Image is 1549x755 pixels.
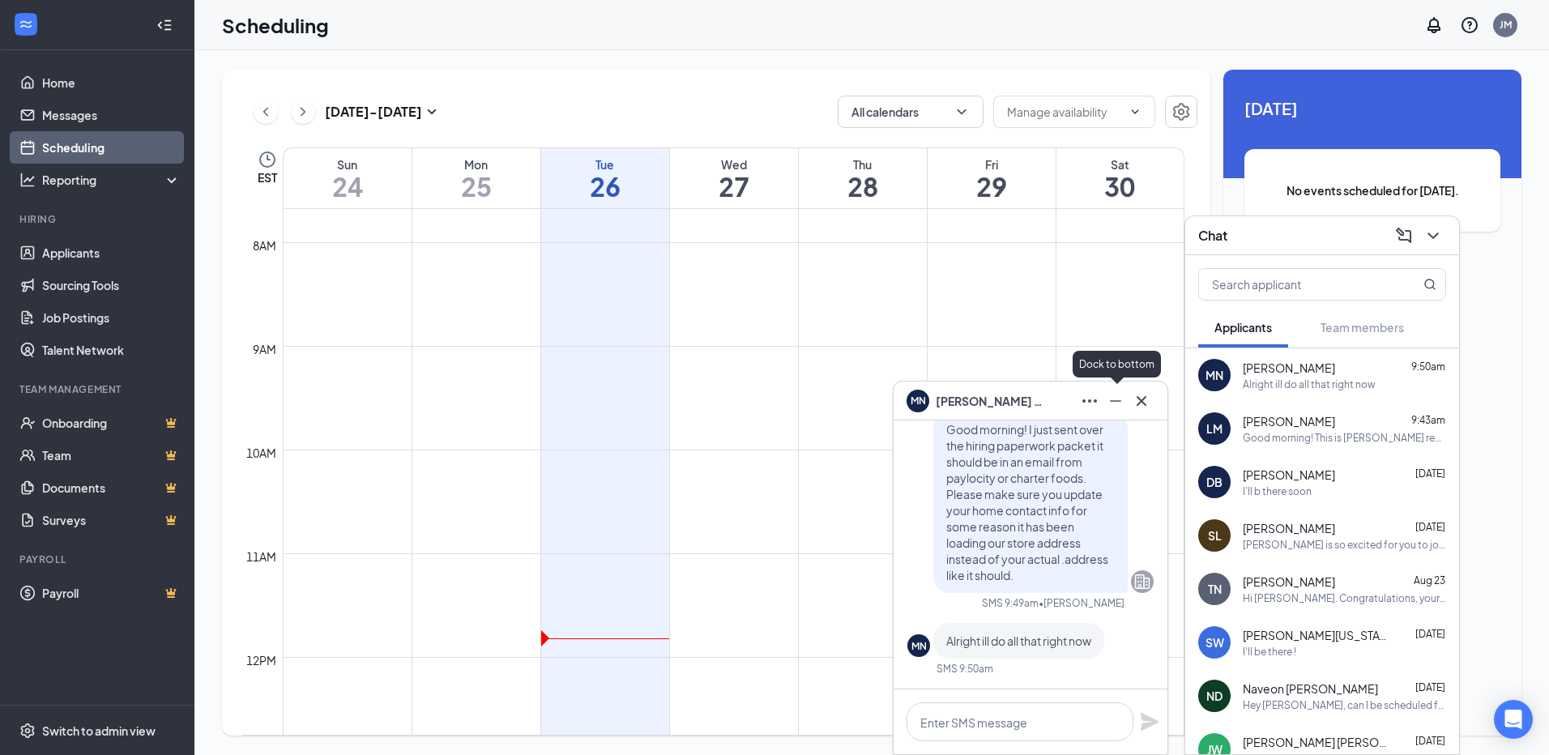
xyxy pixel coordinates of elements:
span: [DATE] [1415,681,1445,693]
a: SurveysCrown [42,504,181,536]
span: Alright ill do all that right now [946,633,1091,648]
button: All calendarsChevronDown [838,96,984,128]
div: Sun [284,156,412,173]
svg: Minimize [1106,391,1125,411]
svg: ChevronLeft [258,102,274,122]
div: Hi [PERSON_NAME]. Congratulations, your meeting with Taco Bell for Nights & Closers: Food Service... [1243,591,1446,605]
div: TN [1208,581,1222,597]
div: Alright ill do all that right now [1243,377,1376,391]
div: Tue [541,156,669,173]
span: Aug 23 [1414,574,1445,587]
div: 9am [250,340,280,358]
div: DB [1206,474,1223,490]
div: Dock to bottom [1073,351,1161,377]
a: TeamCrown [42,439,181,471]
span: [PERSON_NAME] [1243,360,1335,376]
svg: SmallChevronDown [422,102,442,122]
div: I'll be there ! [1243,645,1296,659]
span: [PERSON_NAME] [1243,520,1335,536]
button: Minimize [1103,388,1129,414]
span: [PERSON_NAME] [1243,413,1335,429]
div: 12pm [243,651,280,669]
span: EST [258,169,277,186]
div: Hiring [19,212,177,226]
span: No events scheduled for [DATE]. [1277,181,1468,199]
div: SW [1205,634,1224,650]
span: [PERSON_NAME] Naspinski [936,392,1049,410]
a: OnboardingCrown [42,407,181,439]
div: 11am [243,548,280,565]
a: August 29, 2025 [928,148,1056,208]
div: 10am [243,444,280,462]
a: August 26, 2025 [541,148,669,208]
a: Scheduling [42,131,181,164]
h1: 28 [799,173,927,200]
div: Mon [412,156,540,173]
div: Payroll [19,552,177,566]
div: Reporting [42,172,181,188]
span: Team members [1321,320,1404,335]
div: Hey [PERSON_NAME], can I be scheduled for six days a week? I’m usually off [DATE] and [DATE], but... [1243,698,1446,712]
span: [DATE] [1244,96,1500,121]
button: ChevronRight [291,100,315,124]
div: SMS 9:50am [937,662,993,676]
button: Cross [1129,388,1154,414]
button: ChevronLeft [254,100,278,124]
a: Home [42,66,181,99]
a: Job Postings [42,301,181,334]
input: Search applicant [1199,269,1391,300]
h1: 30 [1056,173,1184,200]
svg: QuestionInfo [1460,15,1479,35]
h3: Chat [1198,227,1227,245]
h1: 27 [670,173,798,200]
svg: Company [1133,572,1152,591]
span: [PERSON_NAME] [1243,574,1335,590]
span: [PERSON_NAME] [PERSON_NAME] [1243,734,1389,750]
div: Switch to admin view [42,723,156,739]
button: Settings [1165,96,1197,128]
a: Talent Network [42,334,181,366]
svg: Collapse [156,17,173,33]
svg: Clock [258,150,277,169]
svg: Analysis [19,172,36,188]
a: August 27, 2025 [670,148,798,208]
a: August 28, 2025 [799,148,927,208]
div: Good morning! This is [PERSON_NAME] reaching out from the West Mifflin tacobell. I was trying to ... [1243,431,1446,445]
svg: ChevronDown [954,104,970,120]
svg: Cross [1132,391,1151,411]
a: Messages [42,99,181,131]
div: Team Management [19,382,177,396]
span: Good morning! I just sent over the hiring paperwork packet it should be in an email from paylocit... [946,422,1108,582]
div: JM [1500,18,1512,32]
span: Applicants [1214,320,1272,335]
div: SMS 9:49am [982,596,1039,610]
span: [DATE] [1415,628,1445,640]
h1: 26 [541,173,669,200]
div: Fri [928,156,1056,173]
h1: 29 [928,173,1056,200]
div: MN [1205,367,1223,383]
svg: Plane [1140,712,1159,732]
div: 8am [250,237,280,254]
h1: Scheduling [222,11,329,39]
svg: ComposeMessage [1394,226,1414,245]
div: Sat [1056,156,1184,173]
svg: Settings [19,723,36,739]
div: I'll b there soon [1243,484,1312,498]
div: Wed [670,156,798,173]
span: [PERSON_NAME][US_STATE] [1243,627,1389,643]
div: [PERSON_NAME] is so excited for you to join our team! Do you know anyone else who might be intere... [1243,538,1446,552]
span: Naveon [PERSON_NAME] [1243,680,1378,697]
svg: ChevronDown [1129,105,1141,118]
a: August 24, 2025 [284,148,412,208]
a: PayrollCrown [42,577,181,609]
svg: Ellipses [1080,391,1099,411]
button: Ellipses [1077,388,1103,414]
div: LM [1206,420,1223,437]
svg: MagnifyingGlass [1423,278,1436,291]
div: ND [1206,688,1223,704]
svg: Notifications [1424,15,1444,35]
button: ChevronDown [1420,223,1446,249]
